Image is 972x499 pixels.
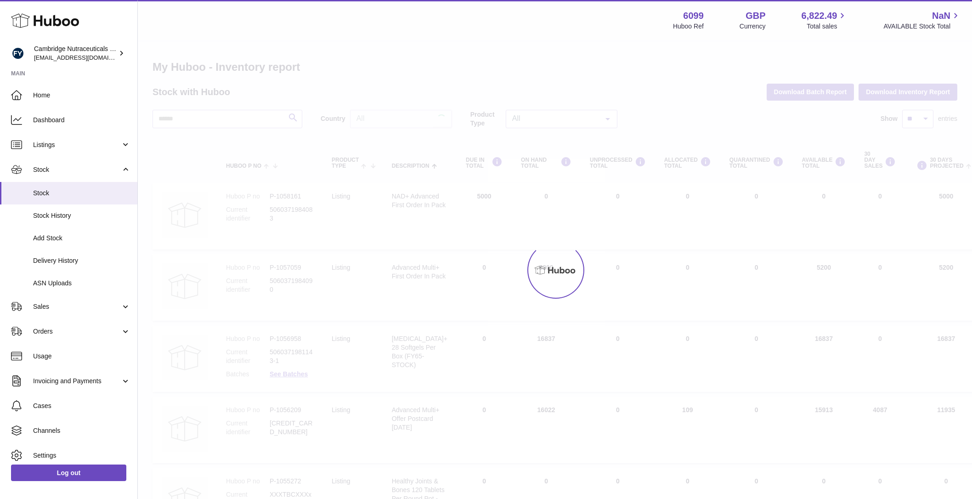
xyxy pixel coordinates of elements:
[11,465,126,481] a: Log out
[746,10,765,22] strong: GBP
[33,327,121,336] span: Orders
[33,91,130,100] span: Home
[33,211,130,220] span: Stock History
[33,302,121,311] span: Sales
[33,377,121,386] span: Invoicing and Payments
[33,279,130,288] span: ASN Uploads
[673,22,704,31] div: Huboo Ref
[34,45,117,62] div: Cambridge Nutraceuticals Ltd
[33,256,130,265] span: Delivery History
[807,22,848,31] span: Total sales
[683,10,704,22] strong: 6099
[33,451,130,460] span: Settings
[740,22,766,31] div: Currency
[33,352,130,361] span: Usage
[802,10,848,31] a: 6,822.49 Total sales
[33,189,130,198] span: Stock
[33,116,130,125] span: Dashboard
[932,10,950,22] span: NaN
[34,54,135,61] span: [EMAIL_ADDRESS][DOMAIN_NAME]
[33,426,130,435] span: Channels
[33,234,130,243] span: Add Stock
[33,165,121,174] span: Stock
[883,22,961,31] span: AVAILABLE Stock Total
[33,402,130,410] span: Cases
[33,141,121,149] span: Listings
[883,10,961,31] a: NaN AVAILABLE Stock Total
[11,46,25,60] img: huboo@camnutra.com
[802,10,837,22] span: 6,822.49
